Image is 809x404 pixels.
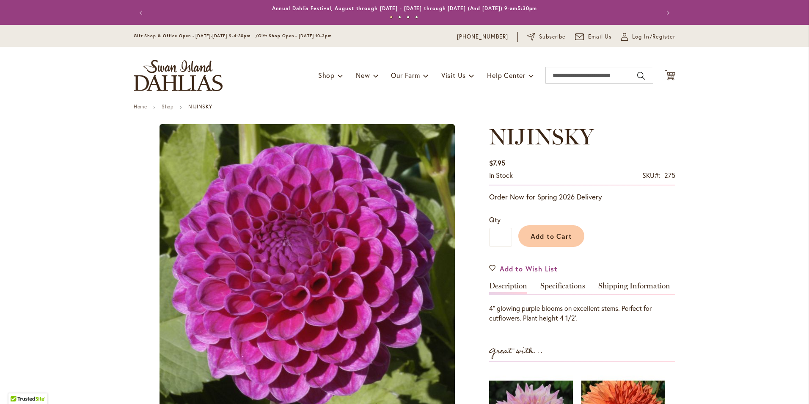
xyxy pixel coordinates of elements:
a: Log In/Register [621,33,675,41]
button: 2 of 4 [398,16,401,19]
span: NIJINSKY [489,123,594,150]
span: Shop [318,71,335,80]
a: Subscribe [527,33,566,41]
span: Add to Wish List [500,264,558,274]
a: [PHONE_NUMBER] [457,33,508,41]
button: Add to Cart [518,225,584,247]
span: Visit Us [441,71,466,80]
span: Email Us [588,33,612,41]
a: Annual Dahlia Festival, August through [DATE] - [DATE] through [DATE] (And [DATE]) 9-am5:30pm [272,5,537,11]
strong: Great with... [489,344,543,358]
div: Availability [489,171,513,180]
a: Home [134,103,147,110]
span: Help Center [487,71,526,80]
span: Add to Cart [531,232,572,241]
strong: NIJINSKY [188,103,212,110]
button: Previous [134,4,151,21]
span: Log In/Register [632,33,675,41]
a: Description [489,282,527,294]
span: New [356,71,370,80]
button: 4 of 4 [415,16,418,19]
span: $7.95 [489,158,505,167]
span: Qty [489,215,501,224]
div: Detailed Product Info [489,282,675,323]
span: Gift Shop & Office Open - [DATE]-[DATE] 9-4:30pm / [134,33,258,39]
div: 275 [664,171,675,180]
a: Specifications [540,282,585,294]
span: Gift Shop Open - [DATE] 10-3pm [258,33,332,39]
button: Next [658,4,675,21]
a: Add to Wish List [489,264,558,274]
a: Shop [162,103,173,110]
span: Subscribe [539,33,566,41]
a: Shipping Information [598,282,670,294]
a: store logo [134,60,223,91]
p: Order Now for Spring 2026 Delivery [489,192,675,202]
a: Email Us [575,33,612,41]
span: Our Farm [391,71,420,80]
span: In stock [489,171,513,180]
strong: SKU [642,171,660,180]
div: 4" glowing purple blooms on excellent stems. Perfect for cutflowers. Plant height 4 1/2'. [489,304,675,323]
button: 1 of 4 [390,16,393,19]
button: 3 of 4 [407,16,410,19]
